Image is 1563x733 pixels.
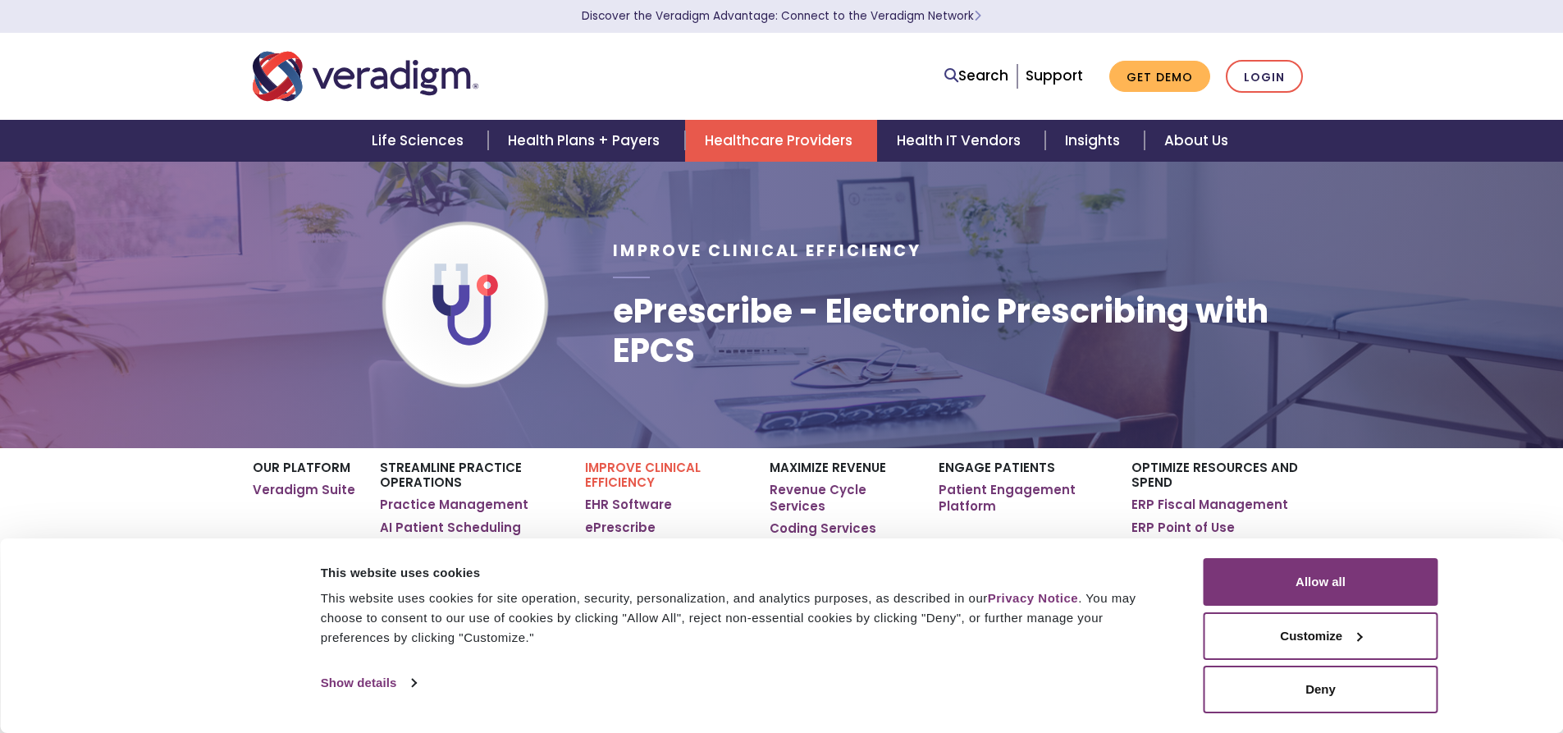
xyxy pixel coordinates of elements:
a: Get Demo [1109,61,1210,93]
a: Coding Services [770,520,876,537]
a: Patient Engagement Platform [939,482,1107,514]
a: Healthcare Providers [685,120,877,162]
a: Practice Management [380,497,528,513]
a: Insights [1045,120,1145,162]
a: AI Patient Scheduling [380,520,521,536]
a: Veradigm Suite [253,482,355,498]
div: This website uses cookies [321,563,1167,583]
a: Login [1226,60,1303,94]
a: Search [944,65,1008,87]
span: Learn More [974,8,981,24]
button: Customize [1204,612,1438,660]
img: Veradigm logo [253,49,478,103]
a: Revenue Cycle Services [770,482,913,514]
button: Deny [1204,666,1438,713]
button: Allow all [1204,558,1438,606]
a: About Us [1145,120,1248,162]
a: ePrescribe [585,520,656,536]
a: ERP Fiscal Management [1131,497,1288,513]
a: Support [1026,66,1083,85]
h1: ePrescribe - Electronic Prescribing with EPCS [613,291,1310,370]
a: Life Sciences [352,120,488,162]
a: ERP Point of Use [1131,520,1235,536]
span: Improve Clinical Efficiency [613,240,921,262]
a: Health IT Vendors [877,120,1045,162]
a: EHR Software [585,497,672,513]
a: Privacy Notice [988,591,1078,605]
a: Show details [321,671,416,695]
a: Health Plans + Payers [488,120,684,162]
div: This website uses cookies for site operation, security, personalization, and analytics purposes, ... [321,589,1167,648]
a: Discover the Veradigm Advantage: Connect to the Veradigm NetworkLearn More [582,8,981,24]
